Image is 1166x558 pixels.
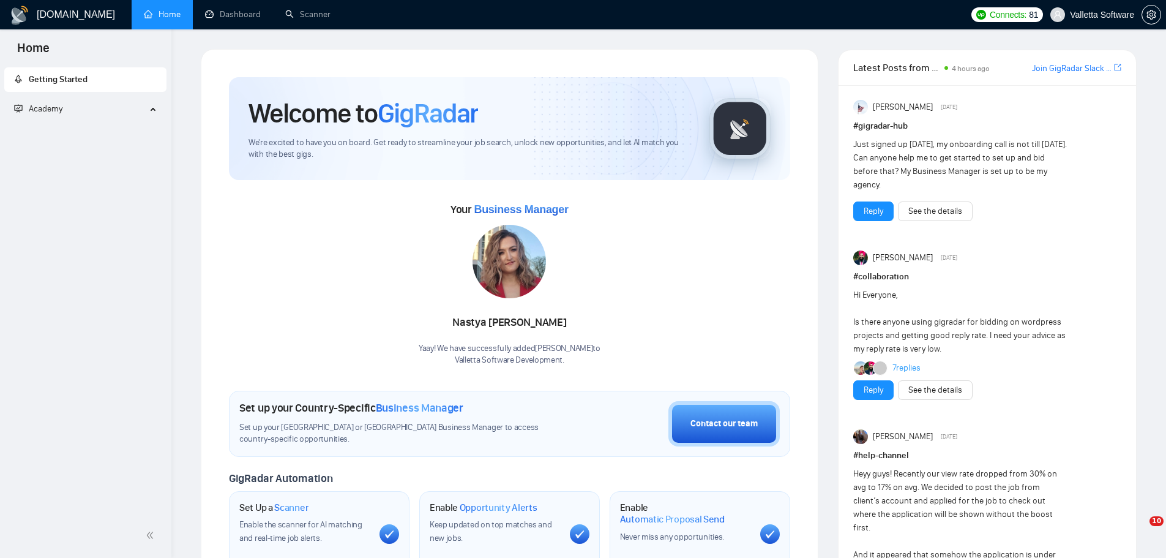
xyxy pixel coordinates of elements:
img: Attinder Singh [864,361,877,375]
a: See the details [908,383,962,397]
span: Automatic Proposal Send [620,513,725,526]
span: Opportunity Alerts [460,502,537,514]
span: export [1114,62,1121,72]
h1: Set up your Country-Specific [239,401,463,415]
div: Contact our team [690,417,758,431]
span: Getting Started [29,74,88,85]
h1: # help-channel [853,449,1121,462]
a: export [1114,62,1121,74]
button: Reply [853,380,894,400]
span: 10 [1149,516,1164,526]
span: We're excited to have you on board. Get ready to streamline your job search, unlock new opportuni... [249,137,690,160]
p: Valletta Software Development . [419,355,600,366]
a: Join GigRadar Slack Community [1032,62,1112,75]
span: Home [7,39,59,65]
button: See the details [898,380,973,400]
img: Iryna Y [853,429,868,444]
a: dashboardDashboard [205,9,261,20]
span: Never miss any opportunities. [620,532,724,542]
span: Your [450,203,569,216]
span: GigRadar Automation [229,472,332,485]
a: homeHome [144,9,181,20]
span: GigRadar [378,97,478,130]
span: fund-projection-screen [14,104,23,113]
span: Business Manager [474,203,568,216]
span: Connects: [990,8,1026,21]
img: Attinder Singh [853,251,868,265]
h1: Set Up a [239,502,308,514]
img: Anisuzzaman Khan [853,100,868,115]
div: Nastya [PERSON_NAME] [419,312,600,333]
h1: Enable [430,502,537,514]
img: logo [10,6,29,25]
span: [PERSON_NAME] [873,430,933,443]
span: setting [1142,10,1160,20]
h1: Welcome to [249,97,478,130]
button: Reply [853,202,894,221]
a: Reply [864,383,883,397]
span: [PERSON_NAME] [873,100,933,114]
img: Joaquin Arcardini [854,361,867,375]
h1: Enable [620,502,750,526]
h1: # collaboration [853,270,1121,284]
span: Academy [14,104,62,114]
span: user [1053,10,1062,19]
span: Latest Posts from the GigRadar Community [853,60,941,75]
span: Keep updated on top matches and new jobs. [430,519,552,543]
span: Enable the scanner for AI matching and real-time job alerts. [239,519,362,543]
button: setting [1142,5,1161,25]
span: Academy [29,104,62,114]
span: Business Manager [376,401,463,415]
a: Reply [864,205,883,218]
a: searchScanner [285,9,331,20]
span: [DATE] [941,102,957,113]
a: See the details [908,205,962,218]
span: [PERSON_NAME] [873,251,933,265]
button: See the details [898,202,973,221]
div: Just signed up [DATE], my onboarding call is not till [DATE]. Can anyone help me to get started t... [853,138,1068,192]
div: Hi Everyone, Is there anyone using gigradar for bidding on wordpress projects and getting good re... [853,288,1068,356]
span: [DATE] [941,252,957,263]
button: Contact our team [668,401,780,447]
img: upwork-logo.png [976,10,986,20]
iframe: Intercom live chat [1124,516,1154,546]
img: 1686180585495-117.jpg [473,225,546,298]
span: Scanner [274,502,308,514]
span: 4 hours ago [952,64,990,73]
h1: # gigradar-hub [853,119,1121,133]
span: rocket [14,75,23,83]
div: Yaay! We have successfully added [PERSON_NAME] to [419,343,600,366]
a: 7replies [892,362,921,374]
span: Set up your [GEOGRAPHIC_DATA] or [GEOGRAPHIC_DATA] Business Manager to access country-specific op... [239,422,564,445]
span: double-left [146,529,158,541]
a: setting [1142,10,1161,20]
img: gigradar-logo.png [709,98,771,159]
span: 81 [1029,8,1038,21]
li: Getting Started [4,67,166,92]
span: [DATE] [941,431,957,442]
